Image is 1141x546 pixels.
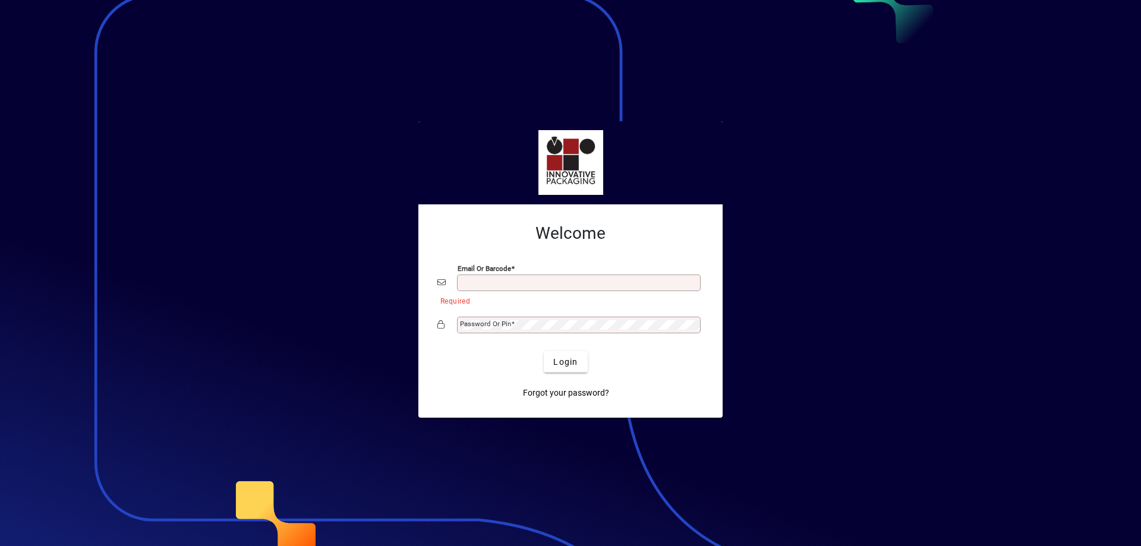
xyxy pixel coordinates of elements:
button: Login [544,351,587,373]
span: Login [553,356,578,368]
mat-label: Password or Pin [460,320,511,328]
mat-error: Required [440,294,694,307]
a: Forgot your password? [518,382,614,403]
mat-label: Email or Barcode [458,264,511,273]
h2: Welcome [437,223,704,244]
span: Forgot your password? [523,387,609,399]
